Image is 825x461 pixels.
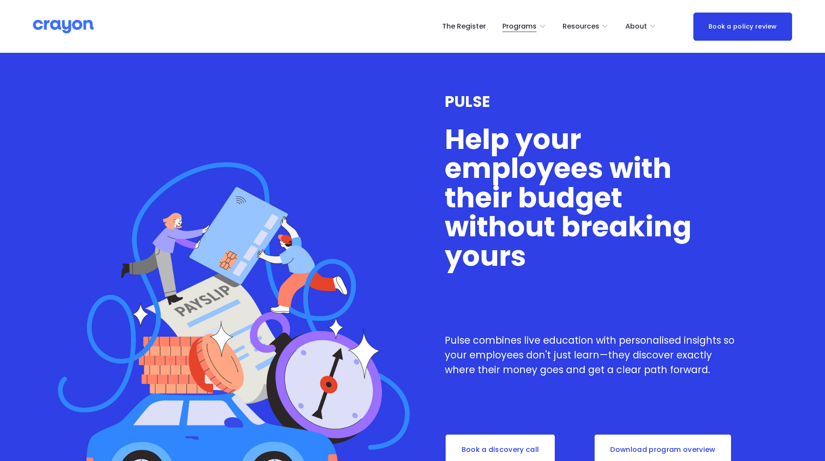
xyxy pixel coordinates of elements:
[625,20,647,33] span: About
[693,13,792,41] a: Book a policy review
[442,19,486,33] a: The Register
[563,19,609,33] a: folder dropdown
[33,19,94,34] img: Crayon
[445,333,738,377] p: Pulse combines live education with personalised insights so your employees don't just learn—they ...
[445,93,738,110] h3: PULSE
[502,20,537,33] span: Programs
[625,19,657,33] a: folder dropdown
[502,19,546,33] a: folder dropdown
[445,125,738,271] h1: Help your employees with their budget without breaking yours
[563,20,599,33] span: Resources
